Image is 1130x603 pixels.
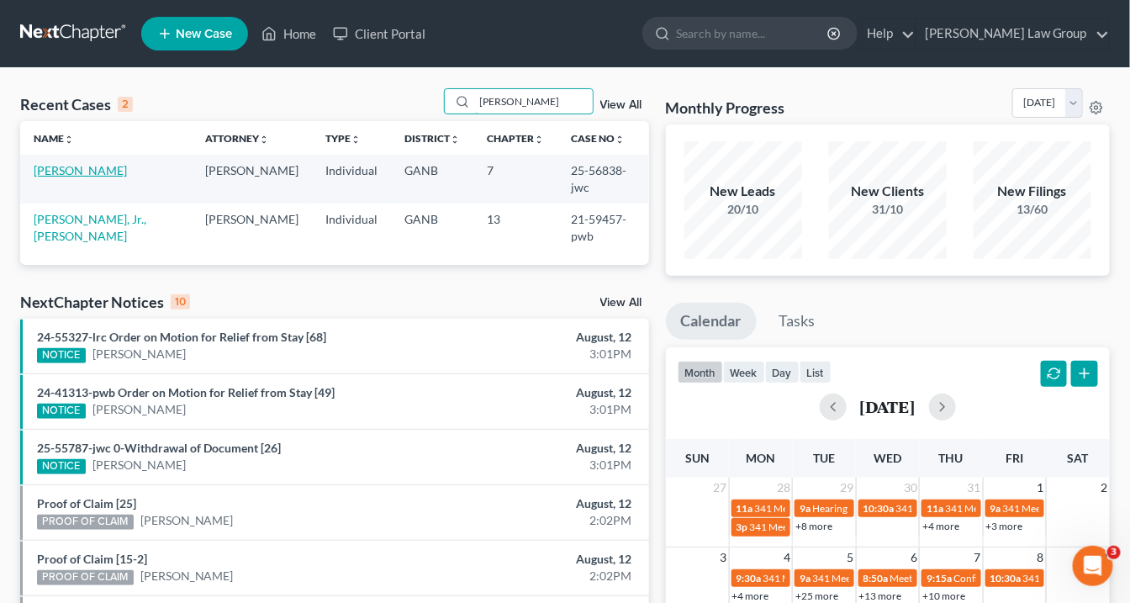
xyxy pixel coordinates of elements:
span: 3 [719,547,729,568]
a: Proof of Claim [15-2] [37,552,147,566]
a: Districtunfold_more [404,132,460,145]
h3: Monthly Progress [666,98,785,118]
a: +4 more [732,590,769,602]
span: Mon [746,451,775,465]
a: Client Portal [325,19,434,49]
a: [PERSON_NAME] Law Group [916,19,1109,49]
div: 10 [171,294,190,309]
span: 27 [712,478,729,498]
span: Tue [813,451,835,465]
span: 10:30a [990,572,1022,584]
div: NextChapter Notices [20,292,190,312]
button: day [765,361,800,383]
div: 2:02PM [445,568,632,584]
div: 2 [118,97,133,112]
i: unfold_more [259,135,269,145]
a: 24-41313-pwb Order on Motion for Relief from Stay [49] [37,385,335,399]
td: 21-59457-pwb [557,204,649,251]
a: Calendar [666,303,757,340]
div: 20/10 [684,201,802,218]
span: 5 [846,547,856,568]
span: Sun [685,451,710,465]
td: [PERSON_NAME] [192,204,312,251]
a: [PERSON_NAME] [34,163,127,177]
span: 9:30a [737,572,762,584]
span: 11a [737,502,753,515]
span: 341 Meeting for [PERSON_NAME] & [PERSON_NAME] [750,521,990,533]
div: 31/10 [829,201,947,218]
span: 3p [737,521,748,533]
td: 13 [473,204,557,251]
span: 31 [966,478,983,498]
span: 6 [909,547,919,568]
div: August, 12 [445,329,632,346]
a: +4 more [922,520,959,532]
a: 24-55327-lrc Order on Motion for Relief from Stay [68] [37,330,326,344]
div: August, 12 [445,440,632,457]
div: PROOF OF CLAIM [37,570,134,585]
span: 341 Meeting for [PERSON_NAME] [812,572,964,584]
iframe: Intercom live chat [1073,546,1113,586]
div: 13/60 [974,201,1091,218]
span: 7 [973,547,983,568]
a: +10 more [922,590,965,602]
div: New Clients [829,182,947,201]
td: 25-56838-jwc [557,155,649,203]
i: unfold_more [64,135,74,145]
a: Typeunfold_more [325,132,361,145]
span: 30 [902,478,919,498]
a: Tasks [764,303,831,340]
a: [PERSON_NAME] [92,457,186,473]
span: 11a [927,502,943,515]
div: New Leads [684,182,802,201]
td: Individual [312,204,391,251]
a: +25 more [795,590,838,602]
div: NOTICE [37,459,86,474]
span: 9a [800,572,811,584]
span: 8 [1036,547,1046,568]
a: Attorneyunfold_more [205,132,269,145]
button: month [678,361,723,383]
span: Meeting for [PERSON_NAME] [890,572,1022,584]
i: unfold_more [615,135,625,145]
div: 3:01PM [445,346,632,362]
div: August, 12 [445,384,632,401]
div: 3:01PM [445,457,632,473]
span: 9a [990,502,1001,515]
a: [PERSON_NAME] [92,401,186,418]
td: [PERSON_NAME] [192,155,312,203]
span: Wed [874,451,901,465]
span: 9a [800,502,811,515]
div: 3:01PM [445,401,632,418]
a: View All [600,99,642,111]
span: 2 [1100,478,1110,498]
td: GANB [391,155,473,203]
button: list [800,361,832,383]
span: 10:30a [863,502,895,515]
a: [PERSON_NAME] [140,568,234,584]
div: New Filings [974,182,1091,201]
i: unfold_more [351,135,361,145]
div: August, 12 [445,551,632,568]
a: Home [253,19,325,49]
a: [PERSON_NAME] [92,346,186,362]
a: View All [600,297,642,309]
a: +8 more [795,520,832,532]
a: Case Nounfold_more [571,132,625,145]
a: [PERSON_NAME], Jr., [PERSON_NAME] [34,212,146,243]
span: 29 [839,478,856,498]
i: unfold_more [450,135,460,145]
h2: [DATE] [860,398,916,415]
a: 25-55787-jwc 0-Withdrawal of Document [26] [37,441,281,455]
span: 8:50a [863,572,889,584]
span: 1 [1036,478,1046,498]
span: 9:15a [927,572,952,584]
span: Sat [1068,451,1089,465]
span: New Case [176,28,232,40]
div: PROOF OF CLAIM [37,515,134,530]
a: Chapterunfold_more [487,132,544,145]
span: 341 Meeting for [PERSON_NAME] [755,502,906,515]
span: 28 [775,478,792,498]
span: Hearing for [PERSON_NAME] [812,502,943,515]
span: Fri [1006,451,1023,465]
